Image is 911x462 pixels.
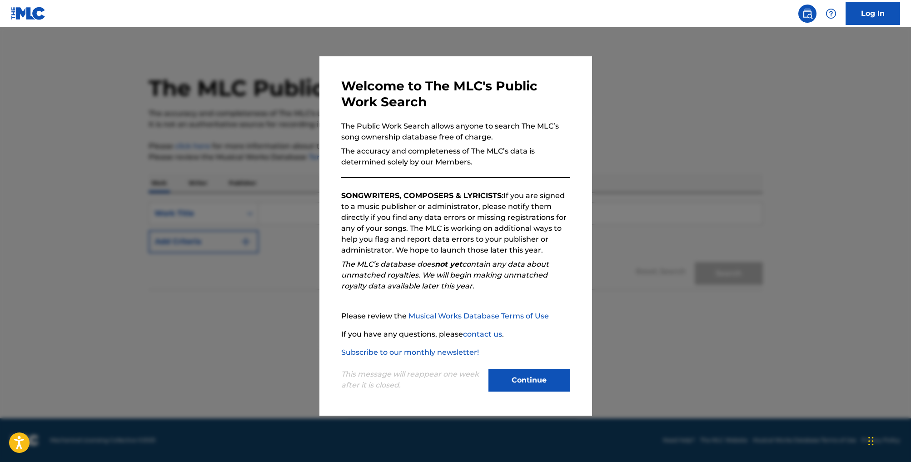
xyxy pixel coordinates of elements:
p: If you are signed to a music publisher or administrator, please notify them directly if you find ... [341,190,570,256]
img: help [826,8,836,19]
button: Continue [488,369,570,392]
div: Drag [868,427,874,455]
p: The accuracy and completeness of The MLC’s data is determined solely by our Members. [341,146,570,168]
p: Please review the [341,311,570,322]
img: MLC Logo [11,7,46,20]
iframe: Chat Widget [866,418,911,462]
em: The MLC’s database does contain any data about unmatched royalties. We will begin making unmatche... [341,260,549,290]
img: search [802,8,813,19]
a: Log In [846,2,900,25]
a: Public Search [798,5,816,23]
strong: SONGWRITERS, COMPOSERS & LYRICISTS: [341,191,503,200]
h3: Welcome to The MLC's Public Work Search [341,78,570,110]
a: Subscribe to our monthly newsletter! [341,348,479,357]
p: The Public Work Search allows anyone to search The MLC’s song ownership database free of charge. [341,121,570,143]
strong: not yet [435,260,462,268]
div: Help [822,5,840,23]
a: contact us [463,330,502,338]
a: Musical Works Database Terms of Use [408,312,549,320]
p: If you have any questions, please . [341,329,570,340]
p: This message will reappear one week after it is closed. [341,369,483,391]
